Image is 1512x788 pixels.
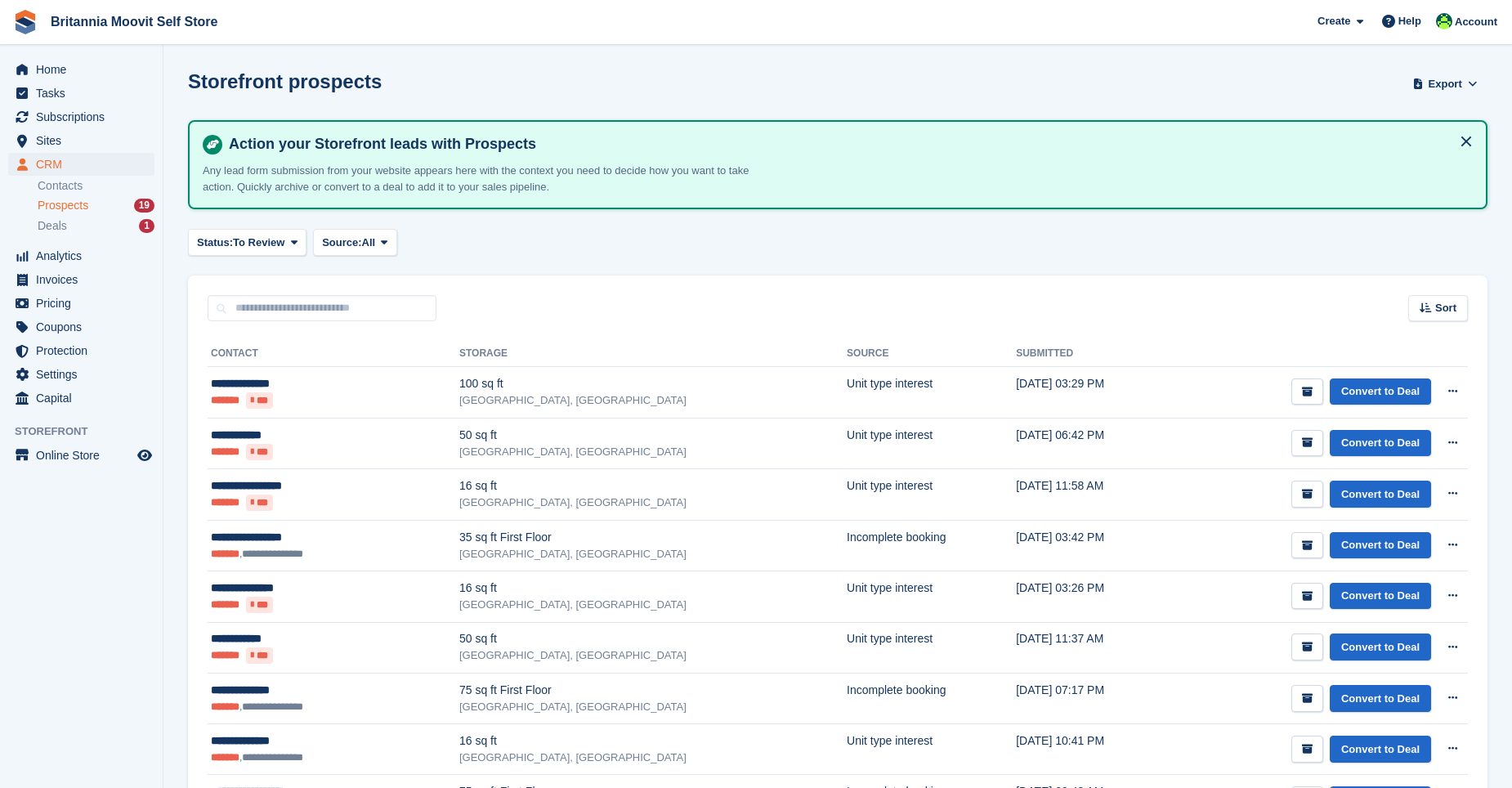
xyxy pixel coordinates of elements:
td: Unit type interest [847,622,1016,674]
span: Home [36,58,134,81]
a: Convert to Deal [1330,430,1431,457]
span: Storefront [15,423,163,440]
span: Protection [36,339,134,362]
span: Export [1429,76,1462,92]
span: Status: [197,235,233,251]
a: Convert to Deal [1330,736,1431,763]
a: menu [8,153,154,176]
span: All [362,235,376,251]
a: Convert to Deal [1330,532,1431,559]
p: Any lead form submission from your website appears here with the context you need to decide how y... [203,163,775,195]
span: Deals [38,218,67,234]
img: stora-icon-8386f47178a22dfd0bd8f6a31ec36ba5ce8667c1dd55bd0f319d3a0aa187defe.svg [13,10,38,34]
div: 16 sq ft [459,580,847,597]
a: Convert to Deal [1330,583,1431,610]
th: Contact [208,341,459,367]
th: Storage [459,341,847,367]
h4: Action your Storefront leads with Prospects [222,135,1473,154]
a: Convert to Deal [1330,378,1431,405]
div: 1 [139,219,154,233]
span: Help [1398,13,1421,29]
span: Online Store [36,444,134,467]
div: [GEOGRAPHIC_DATA], [GEOGRAPHIC_DATA] [459,546,847,562]
div: [GEOGRAPHIC_DATA], [GEOGRAPHIC_DATA] [459,392,847,409]
span: Source: [322,235,361,251]
span: Account [1455,14,1497,30]
div: 19 [134,199,154,213]
td: Unit type interest [847,571,1016,623]
td: [DATE] 11:58 AM [1016,469,1166,521]
span: Create [1317,13,1350,29]
a: menu [8,129,154,152]
a: menu [8,105,154,128]
a: Deals 1 [38,217,154,235]
a: Preview store [135,445,154,465]
span: Pricing [36,292,134,315]
span: Invoices [36,268,134,291]
td: Incomplete booking [847,674,1016,724]
a: menu [8,82,154,105]
td: Unit type interest [847,469,1016,521]
div: [GEOGRAPHIC_DATA], [GEOGRAPHIC_DATA] [459,495,847,511]
span: Prospects [38,198,88,213]
a: menu [8,316,154,338]
td: [DATE] 10:41 PM [1016,724,1166,775]
a: menu [8,363,154,386]
td: [DATE] 11:37 AM [1016,622,1166,674]
span: Sort [1435,300,1456,316]
span: Coupons [36,316,134,338]
a: Britannia Moovit Self Store [44,8,224,35]
td: [DATE] 06:42 PM [1016,418,1166,469]
span: Analytics [36,244,134,267]
a: menu [8,387,154,410]
div: 75 sq ft First Floor [459,682,847,699]
th: Submitted [1016,341,1166,367]
a: menu [8,58,154,81]
span: To Review [233,235,284,251]
div: 16 sq ft [459,477,847,495]
div: 50 sq ft [459,427,847,444]
td: Unit type interest [847,418,1016,469]
a: Contacts [38,178,154,194]
a: Prospects 19 [38,197,154,214]
a: Convert to Deal [1330,685,1431,712]
td: Unit type interest [847,367,1016,419]
div: [GEOGRAPHIC_DATA], [GEOGRAPHIC_DATA] [459,699,847,715]
div: 100 sq ft [459,375,847,392]
div: 35 sq ft First Floor [459,529,847,546]
a: Convert to Deal [1330,481,1431,508]
div: [GEOGRAPHIC_DATA], [GEOGRAPHIC_DATA] [459,647,847,664]
th: Source [847,341,1016,367]
td: Unit type interest [847,724,1016,775]
h1: Storefront prospects [188,70,382,92]
button: Status: To Review [188,229,306,256]
button: Source: All [313,229,397,256]
div: 50 sq ft [459,630,847,647]
td: [DATE] 03:42 PM [1016,520,1166,571]
div: 16 sq ft [459,732,847,750]
span: CRM [36,153,134,176]
button: Export [1409,70,1481,97]
div: [GEOGRAPHIC_DATA], [GEOGRAPHIC_DATA] [459,597,847,613]
a: Convert to Deal [1330,634,1431,660]
span: Settings [36,363,134,386]
td: [DATE] 07:17 PM [1016,674,1166,724]
span: Sites [36,129,134,152]
a: menu [8,268,154,291]
td: [DATE] 03:29 PM [1016,367,1166,419]
td: [DATE] 03:26 PM [1016,571,1166,623]
span: Capital [36,387,134,410]
a: menu [8,244,154,267]
div: [GEOGRAPHIC_DATA], [GEOGRAPHIC_DATA] [459,444,847,460]
span: Tasks [36,82,134,105]
a: menu [8,292,154,315]
a: menu [8,444,154,467]
a: menu [8,339,154,362]
td: Incomplete booking [847,520,1016,571]
div: [GEOGRAPHIC_DATA], [GEOGRAPHIC_DATA] [459,750,847,766]
span: Subscriptions [36,105,134,128]
img: Tom Wicks [1436,13,1452,29]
